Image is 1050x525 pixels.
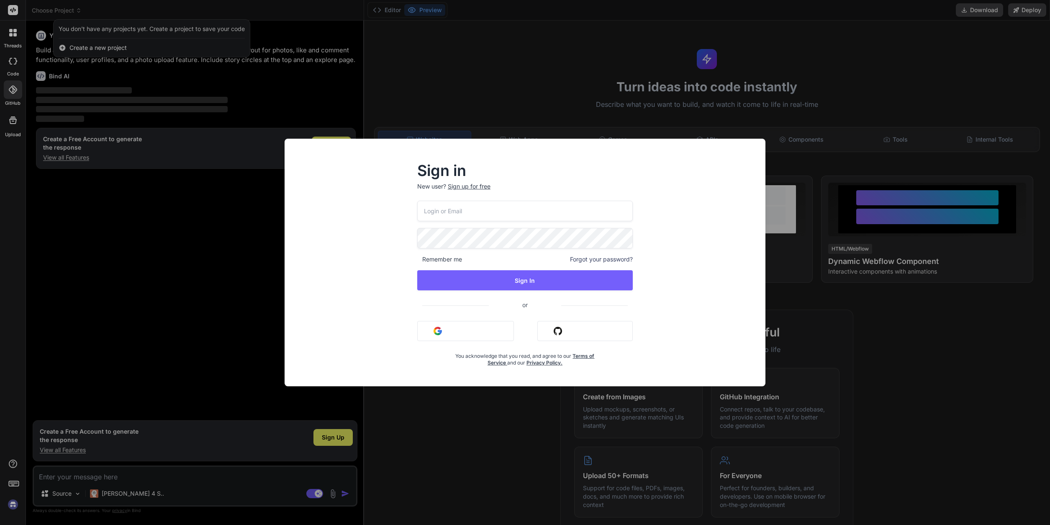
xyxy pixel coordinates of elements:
img: google [434,327,442,335]
span: Forgot your password? [570,255,633,264]
div: You acknowledge that you read, and agree to our and our [453,348,597,366]
div: Sign up for free [448,182,490,191]
button: Sign In [417,270,633,290]
a: Terms of Service [488,353,595,366]
a: Privacy Policy. [526,359,562,366]
span: Remember me [417,255,462,264]
img: github [554,327,562,335]
button: Sign in with Google [417,321,514,341]
p: New user? [417,182,633,201]
h2: Sign in [417,164,633,177]
button: Sign in with Github [537,321,633,341]
input: Login or Email [417,201,633,221]
span: or [489,295,561,315]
